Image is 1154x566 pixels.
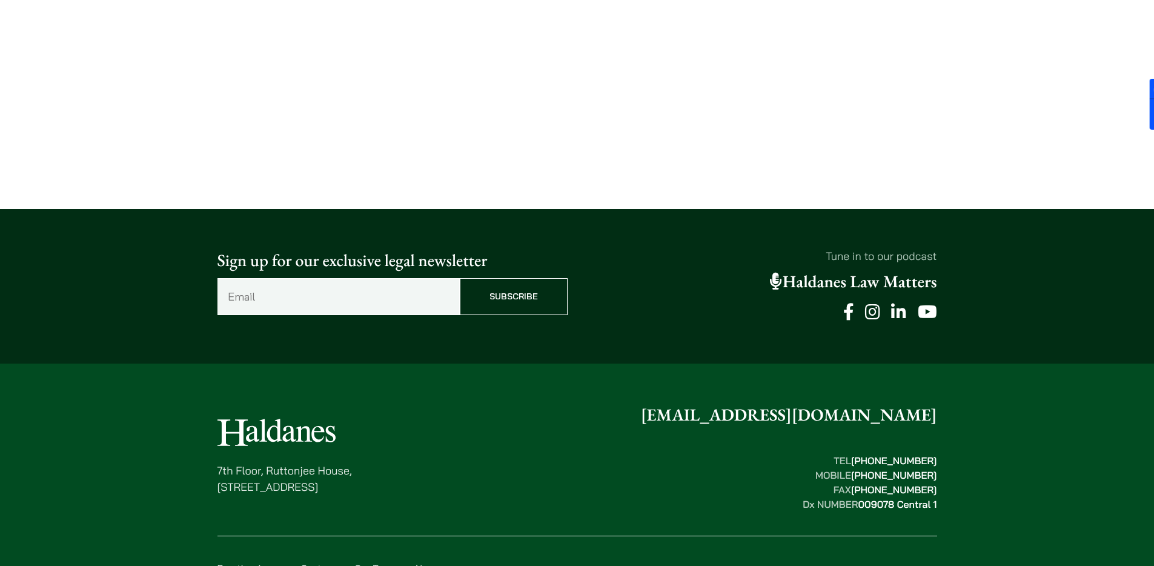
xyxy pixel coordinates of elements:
strong: TEL MOBILE FAX Dx NUMBER [803,454,937,510]
mark: [PHONE_NUMBER] [851,484,937,496]
p: Sign up for our exclusive legal newsletter [217,248,568,273]
mark: 009078 Central 1 [858,498,937,510]
img: Logo of Haldanes [217,419,336,446]
a: Haldanes Law Matters [770,271,937,293]
mark: [PHONE_NUMBER] [851,469,937,481]
mark: [PHONE_NUMBER] [851,454,937,467]
a: [EMAIL_ADDRESS][DOMAIN_NAME] [641,404,937,426]
input: Subscribe [460,278,568,315]
input: Email [217,278,460,315]
p: 7th Floor, Ruttonjee House, [STREET_ADDRESS] [217,462,352,495]
p: Tune in to our podcast [587,248,937,264]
